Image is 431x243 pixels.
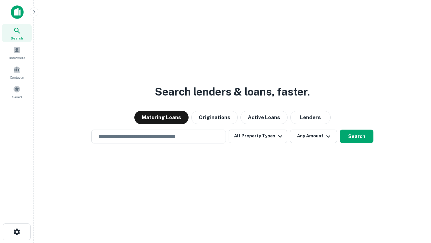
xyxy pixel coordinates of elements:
[240,111,288,124] button: Active Loans
[11,5,24,19] img: capitalize-icon.png
[229,130,287,143] button: All Property Types
[290,111,331,124] button: Lenders
[10,75,24,80] span: Contacts
[191,111,238,124] button: Originations
[9,55,25,60] span: Borrowers
[155,84,310,100] h3: Search lenders & loans, faster.
[134,111,189,124] button: Maturing Loans
[12,94,22,100] span: Saved
[2,63,32,81] a: Contacts
[397,189,431,221] iframe: Chat Widget
[2,83,32,101] a: Saved
[2,44,32,62] a: Borrowers
[290,130,337,143] button: Any Amount
[340,130,373,143] button: Search
[2,24,32,42] a: Search
[11,35,23,41] span: Search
